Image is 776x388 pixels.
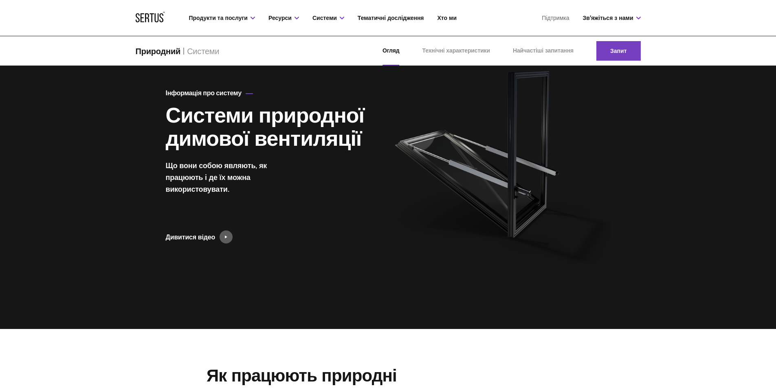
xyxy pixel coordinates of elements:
[166,89,242,97] font: Інформація про систему
[268,14,292,22] font: Ресурси
[189,14,248,22] font: Продукти та послуги
[583,14,641,22] a: Зв'яжіться з нами
[358,14,424,22] a: Тематичні дослідження
[629,294,776,388] iframe: Віджет чату
[501,36,585,66] a: Найчастіші запитання
[187,46,219,56] font: Системи
[166,161,267,194] font: Що вони собою являють, як працюють і де їх можна використовувати.
[437,14,457,22] a: Хто ми
[136,46,181,56] font: Природний
[610,47,627,55] font: Запит
[268,14,299,22] a: Ресурси
[166,101,365,151] font: Системи природної димової вентиляції
[629,294,776,388] div: Віджет чата
[422,47,490,54] font: Технічні характеристики
[542,14,569,22] a: Підтримка
[312,14,344,22] a: Системи
[312,14,337,22] font: Системи
[596,41,640,61] a: Запит
[513,47,574,54] font: Найчастіші запитання
[411,36,501,66] a: Технічні характеристики
[189,14,255,22] a: Продукти та послуги
[166,233,215,241] font: Дивитися відео
[583,14,633,22] font: Зв'яжіться з нами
